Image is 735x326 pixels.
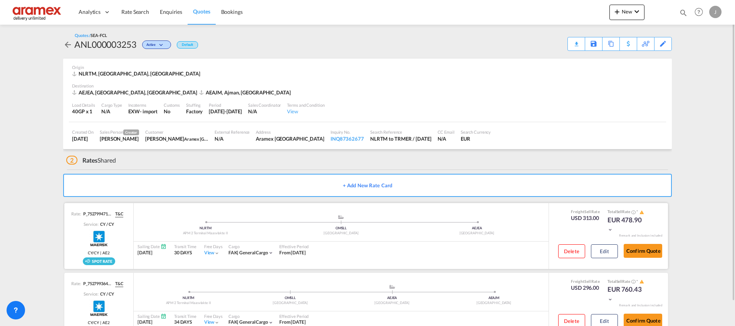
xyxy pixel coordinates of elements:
div: Viewicon-chevron-down [204,250,220,256]
md-icon: icon-chevron-down [268,250,274,255]
span: | [99,250,102,255]
span: FAK [228,319,240,325]
button: icon-plus 400-fgNewicon-chevron-down [609,5,644,20]
div: Load Details [72,102,95,108]
div: N/A [248,108,281,115]
div: [DATE] [138,250,166,256]
div: Viewicon-chevron-down [204,319,220,326]
span: Subject to Remarks [636,209,639,214]
div: Sales Person [100,129,139,135]
div: Freight Rate [571,209,600,214]
span: Rate Search [121,8,149,15]
span: New [612,8,641,15]
div: Cargo Type [101,102,122,108]
div: AEAJM [443,296,545,301]
span: Rate: [71,281,81,287]
div: NLRTM [138,226,273,231]
span: | [237,250,238,255]
div: Sailing Date [138,313,166,319]
img: Maersk Spot [89,229,109,248]
div: ANL000003253 [74,38,136,50]
div: 30 DAYS [174,250,196,256]
md-icon: icon-arrow-left [63,40,72,49]
div: OMSLL [239,296,341,301]
span: | [99,320,102,325]
div: Period [209,102,242,108]
div: Incoterms [128,102,158,108]
div: Remark and Inclusion included [613,303,668,308]
div: Terms and Condition [287,102,324,108]
div: Address [256,129,324,135]
md-icon: Schedules Available [161,244,166,249]
span: Aramex [GEOGRAPHIC_DATA] [184,136,242,142]
img: Maersk Spot [89,299,109,318]
div: Default [177,41,198,49]
span: Sell [616,279,623,284]
md-icon: icon-chevron-down [607,227,613,232]
md-icon: assets/icons/custom/ship-fill.svg [336,215,346,219]
div: Total Rate [607,279,646,285]
button: icon-alert [639,209,644,215]
span: Subject to Remarks [636,279,639,284]
span: From [DATE] [279,250,306,255]
div: Effective Period [279,244,309,249]
div: Janice Camporaso [100,135,139,142]
div: 40GP x 1 [72,108,95,115]
div: P_7527993648_P01nk4175 [81,281,112,287]
div: OMSLL [273,226,409,231]
div: EUR 760.43 [607,285,646,303]
div: Remark and Inclusion included [613,234,668,238]
div: From 10 Oct 2025 [279,250,306,256]
div: INQ87362677 [331,135,364,142]
span: | [237,319,238,325]
img: Spot_rate_rollable_v2.png [83,257,115,265]
div: Destination [72,83,663,89]
div: general cargo [228,319,268,326]
div: EUR [461,135,491,142]
div: Transit Time [174,313,196,319]
div: Cargo [228,313,274,319]
div: Change Status Here [136,38,173,50]
span: Enquiries [160,8,182,15]
button: Edit [591,244,618,258]
md-icon: icon-chevron-down [158,43,167,47]
span: Active [146,42,158,50]
md-icon: icon-download [572,39,581,44]
div: AEJEA [341,296,443,301]
div: [DATE] [138,319,166,326]
span: Sell [616,209,623,214]
md-icon: icon-chevron-down [607,297,613,302]
div: J [709,6,722,18]
md-icon: icon-chevron-down [214,320,220,325]
div: - import [140,108,158,115]
div: From 10 Oct 2025 [279,319,306,326]
span: Sell [584,279,591,284]
div: [GEOGRAPHIC_DATA] [239,301,341,306]
span: SEA-FCL [91,33,107,38]
div: icon-magnify [679,8,688,20]
span: Rate: [71,211,81,217]
div: CY / CY [98,291,114,297]
div: Customer [145,129,208,135]
span: CY/CY [88,250,99,255]
div: Transit Time [174,244,196,249]
span: Bookings [221,8,243,15]
div: Inquiry No. [331,129,364,135]
div: Search Reference [370,129,431,135]
span: Service: [84,221,98,227]
span: T&C [115,211,123,217]
div: [GEOGRAPHIC_DATA] [273,231,409,236]
md-icon: icon-plus 400-fg [612,7,622,16]
div: general cargo [228,250,268,256]
span: Quotes [193,8,210,15]
button: + Add New Rate Card [63,174,672,197]
div: NLRTM to TRMER / 10 Oct 2025 [370,135,431,142]
div: Rollable available [83,257,115,265]
span: NLRTM, [GEOGRAPHIC_DATA], [GEOGRAPHIC_DATA] [79,71,200,77]
div: Search Currency [461,129,491,135]
span: Sell [584,209,591,214]
div: [GEOGRAPHIC_DATA] [409,231,545,236]
div: Free Days [204,244,223,249]
div: icon-arrow-left [63,38,74,50]
div: NLRTM, Rotterdam, Europe [72,70,202,77]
